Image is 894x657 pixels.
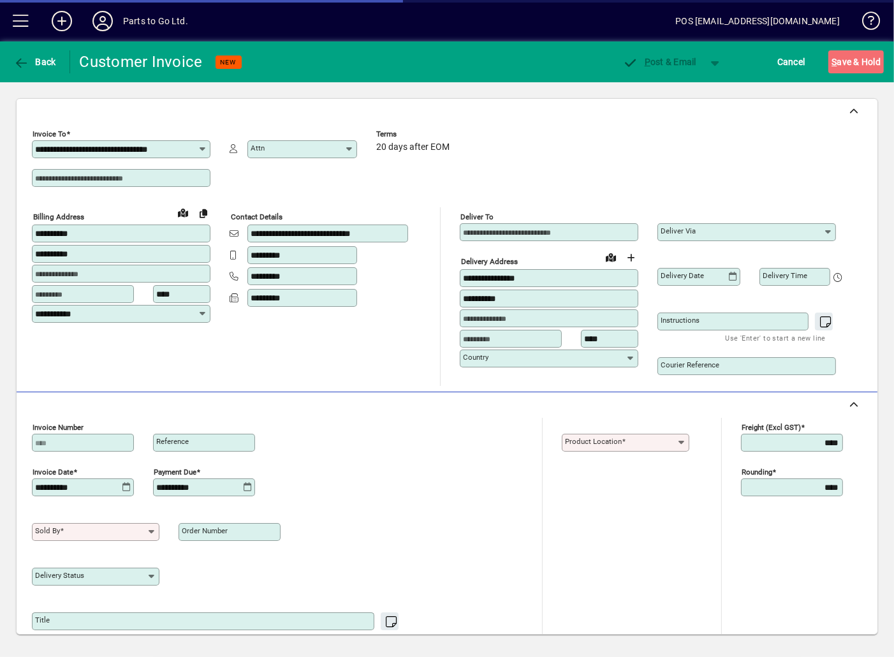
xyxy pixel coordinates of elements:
mat-hint: Use 'Enter' to start a new line [726,330,826,345]
mat-label: Rounding [742,468,772,476]
span: NEW [221,58,237,66]
a: View on map [601,247,621,267]
mat-label: Delivery status [35,571,84,580]
mat-label: Instructions [661,316,700,325]
span: 20 days after EOM [376,142,450,152]
mat-label: Attn [251,144,265,152]
span: S [832,57,837,67]
button: Copy to Delivery address [193,203,214,223]
mat-label: Invoice number [33,423,84,432]
mat-label: Deliver via [661,226,696,235]
mat-label: Invoice To [33,129,66,138]
mat-label: Country [463,353,488,362]
mat-label: Courier Reference [661,360,719,369]
button: Cancel [774,50,809,73]
button: Profile [82,10,123,33]
span: Terms [376,130,453,138]
mat-label: Delivery date [661,271,704,280]
mat-label: Sold by [35,526,60,535]
mat-label: Product location [565,437,622,446]
mat-hint: Use 'Enter' to start a new line [291,630,392,645]
span: ave & Hold [832,52,881,72]
a: Knowledge Base [853,3,878,44]
mat-label: Title [35,616,50,624]
mat-label: Invoice date [33,468,73,476]
button: Add [41,10,82,33]
span: Back [13,57,56,67]
span: ost & Email [622,57,696,67]
mat-label: Order number [182,526,228,535]
button: Choose address [621,247,641,268]
button: Post & Email [616,50,703,73]
span: Cancel [777,52,805,72]
div: Customer Invoice [80,52,203,72]
mat-label: Deliver To [460,212,494,221]
div: POS [EMAIL_ADDRESS][DOMAIN_NAME] [675,11,840,31]
a: View on map [173,202,193,223]
mat-label: Reference [156,437,189,446]
button: Back [10,50,59,73]
mat-label: Freight (excl GST) [742,423,801,432]
button: Save & Hold [828,50,884,73]
span: P [645,57,650,67]
mat-label: Delivery time [763,271,807,280]
div: Parts to Go Ltd. [123,11,188,31]
mat-label: Payment due [154,468,196,476]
